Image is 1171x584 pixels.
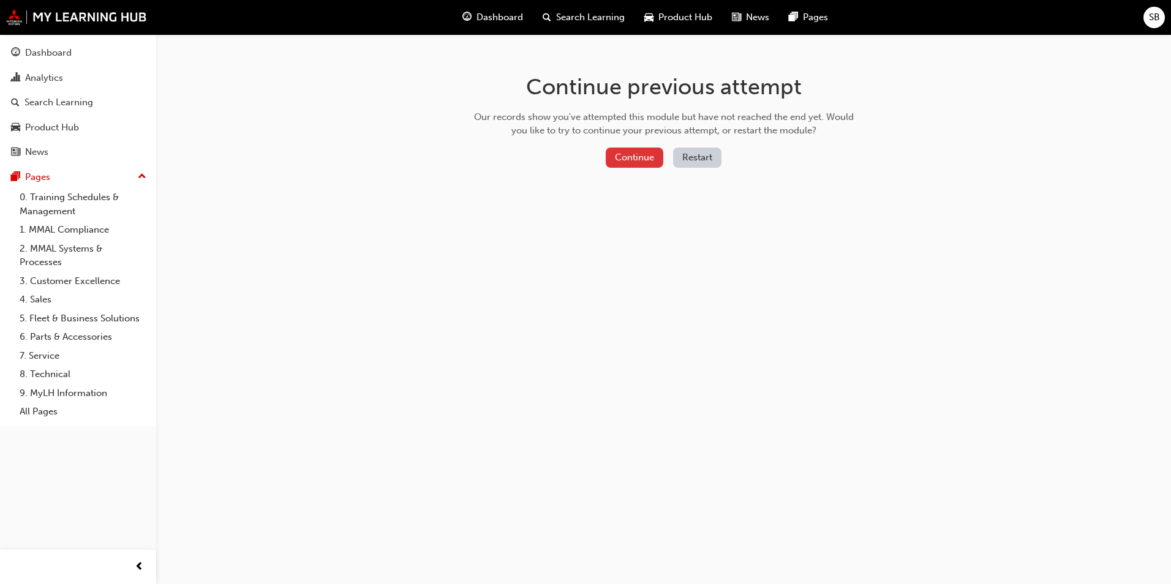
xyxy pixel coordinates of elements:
[779,5,838,30] a: pages-iconPages
[15,346,151,365] a: 7. Service
[658,10,712,24] span: Product Hub
[476,10,523,24] span: Dashboard
[5,39,151,166] button: DashboardAnalyticsSearch LearningProduct HubNews
[15,272,151,291] a: 3. Customer Excellence
[138,169,146,185] span: up-icon
[25,145,48,159] div: News
[5,166,151,189] button: Pages
[1149,10,1160,24] span: SB
[15,309,151,328] a: 5. Fleet & Business Solutions
[25,71,63,85] div: Analytics
[462,10,472,25] span: guage-icon
[5,67,151,89] a: Analytics
[11,48,20,59] span: guage-icon
[5,42,151,64] a: Dashboard
[453,5,533,30] a: guage-iconDashboard
[11,172,20,183] span: pages-icon
[5,91,151,114] a: Search Learning
[746,10,769,24] span: News
[15,384,151,403] a: 9. MyLH Information
[803,10,828,24] span: Pages
[470,73,858,100] h1: Continue previous attempt
[15,290,151,309] a: 4. Sales
[11,122,20,133] span: car-icon
[533,5,634,30] a: search-iconSearch Learning
[15,365,151,384] a: 8. Technical
[135,560,144,575] span: prev-icon
[25,121,79,135] div: Product Hub
[24,95,93,110] div: Search Learning
[6,9,147,25] img: mmal
[11,73,20,84] span: chart-icon
[25,170,50,184] div: Pages
[15,402,151,421] a: All Pages
[556,10,625,24] span: Search Learning
[470,110,858,138] div: Our records show you've attempted this module but have not reached the end yet. Would you like to...
[15,188,151,220] a: 0. Training Schedules & Management
[15,220,151,239] a: 1. MMAL Compliance
[15,239,151,272] a: 2. MMAL Systems & Processes
[722,5,779,30] a: news-iconNews
[15,328,151,346] a: 6. Parts & Accessories
[5,141,151,163] a: News
[634,5,722,30] a: car-iconProduct Hub
[1143,7,1165,28] button: SB
[11,147,20,158] span: news-icon
[644,10,653,25] span: car-icon
[732,10,741,25] span: news-icon
[5,116,151,139] a: Product Hub
[673,148,721,168] button: Restart
[543,10,551,25] span: search-icon
[11,97,20,108] span: search-icon
[789,10,798,25] span: pages-icon
[606,148,663,168] button: Continue
[25,46,72,60] div: Dashboard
